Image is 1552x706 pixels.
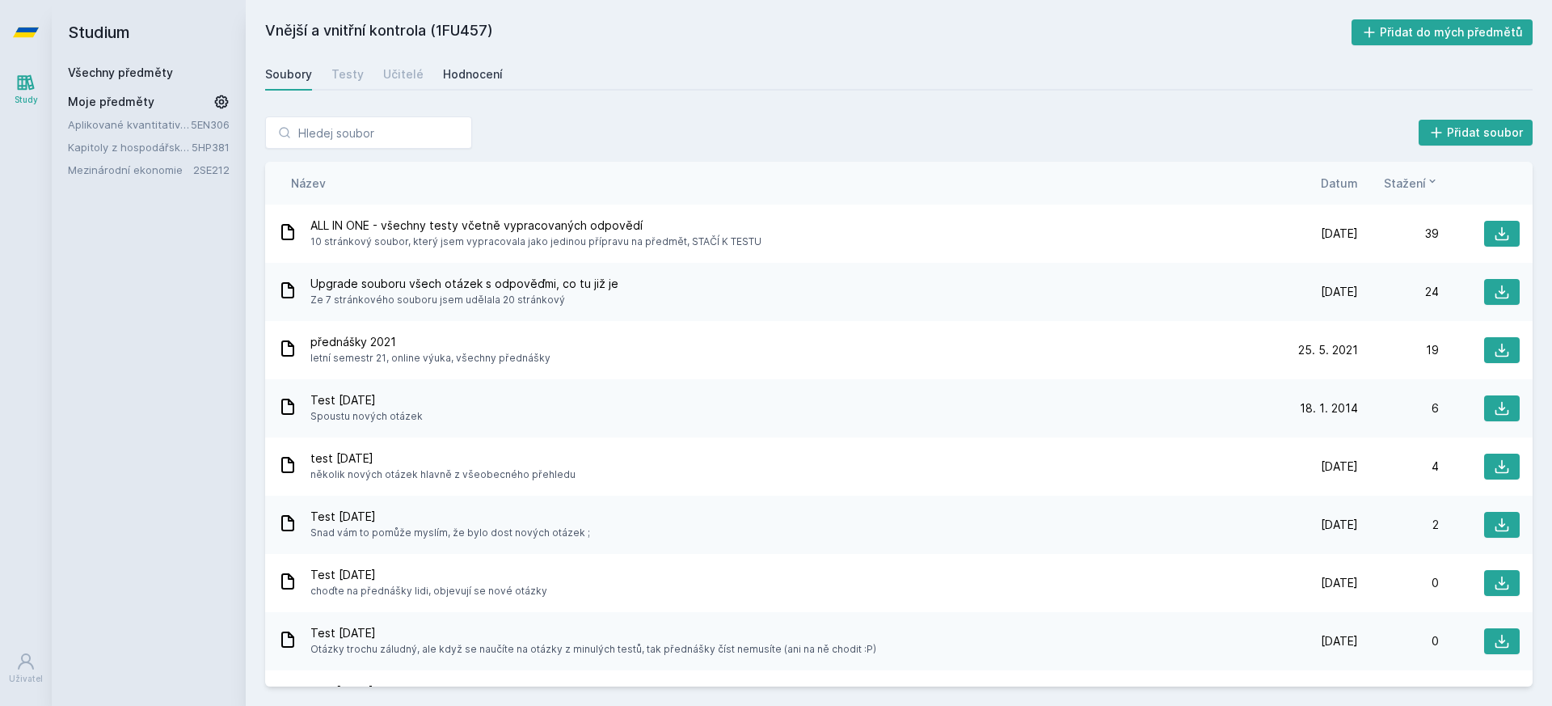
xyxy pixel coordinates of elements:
[1384,175,1426,192] span: Stažení
[310,408,423,425] span: Spoustu nových otázek
[68,66,173,79] a: Všechny předměty
[310,234,761,250] span: 10 stránkový soubor, který jsem vypracovala jako jedinou přípravu na předmět, STAČÍ K TESTU
[443,58,503,91] a: Hodnocení
[310,583,547,599] span: choďte na přednášky lidi, objevují se nové otázky
[68,116,191,133] a: Aplikované kvantitativní metody I
[291,175,326,192] button: Název
[1358,633,1439,649] div: 0
[192,141,230,154] a: 5HP381
[310,334,550,350] span: přednášky 2021
[443,66,503,82] div: Hodnocení
[1358,400,1439,416] div: 6
[191,118,230,131] a: 5EN306
[3,65,48,114] a: Study
[68,162,193,178] a: Mezinárodní ekonomie
[1321,575,1358,591] span: [DATE]
[3,644,48,693] a: Uživatel
[310,350,550,366] span: letní semestr 21, online výuka, všechny přednášky
[331,66,364,82] div: Testy
[1321,175,1358,192] button: Datum
[1321,517,1358,533] span: [DATE]
[265,58,312,91] a: Soubory
[1321,226,1358,242] span: [DATE]
[383,58,424,91] a: Učitelé
[331,58,364,91] a: Testy
[1352,19,1533,45] button: Přidat do mých předmětů
[1298,342,1358,358] span: 25. 5. 2021
[310,567,547,583] span: Test [DATE]
[310,525,590,541] span: Snad vám to pomůže myslím, že bylo dost nových otázek ;
[15,94,38,106] div: Study
[68,94,154,110] span: Moje předměty
[193,163,230,176] a: 2SE212
[310,509,590,525] span: Test [DATE]
[310,392,423,408] span: Test [DATE]
[1384,175,1439,192] button: Stažení
[310,450,576,467] span: test [DATE]
[1358,226,1439,242] div: 39
[1358,575,1439,591] div: 0
[310,641,876,657] span: Otázky trochu záludný, ale když se naučíte na otázky z minulých testů, tak přednášky číst nemusít...
[310,467,576,483] span: několik nových otázek hlavně z všeobecného přehledu
[1358,284,1439,300] div: 24
[1321,633,1358,649] span: [DATE]
[1300,400,1358,416] span: 18. 1. 2014
[1358,342,1439,358] div: 19
[1419,120,1533,146] button: Přidat soubor
[310,218,761,234] span: ALL IN ONE - všechny testy včetně vypracovaných odpovědí
[1358,459,1439,475] div: 4
[1321,284,1358,300] span: [DATE]
[310,625,876,641] span: Test [DATE]
[265,116,472,149] input: Hledej soubor
[9,673,43,685] div: Uživatel
[1358,517,1439,533] div: 2
[310,292,618,308] span: Ze 7 stránkového souboru jsem udělala 20 stránkový
[68,139,192,155] a: Kapitoly z hospodářské politiky
[1321,459,1358,475] span: [DATE]
[310,683,521,700] span: test [DATE]
[265,19,1352,45] h2: Vnější a vnitřní kontrola (1FU457)
[383,66,424,82] div: Učitelé
[265,66,312,82] div: Soubory
[310,276,618,292] span: Upgrade souboru všech otázek s odpověďmi, co tu již je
